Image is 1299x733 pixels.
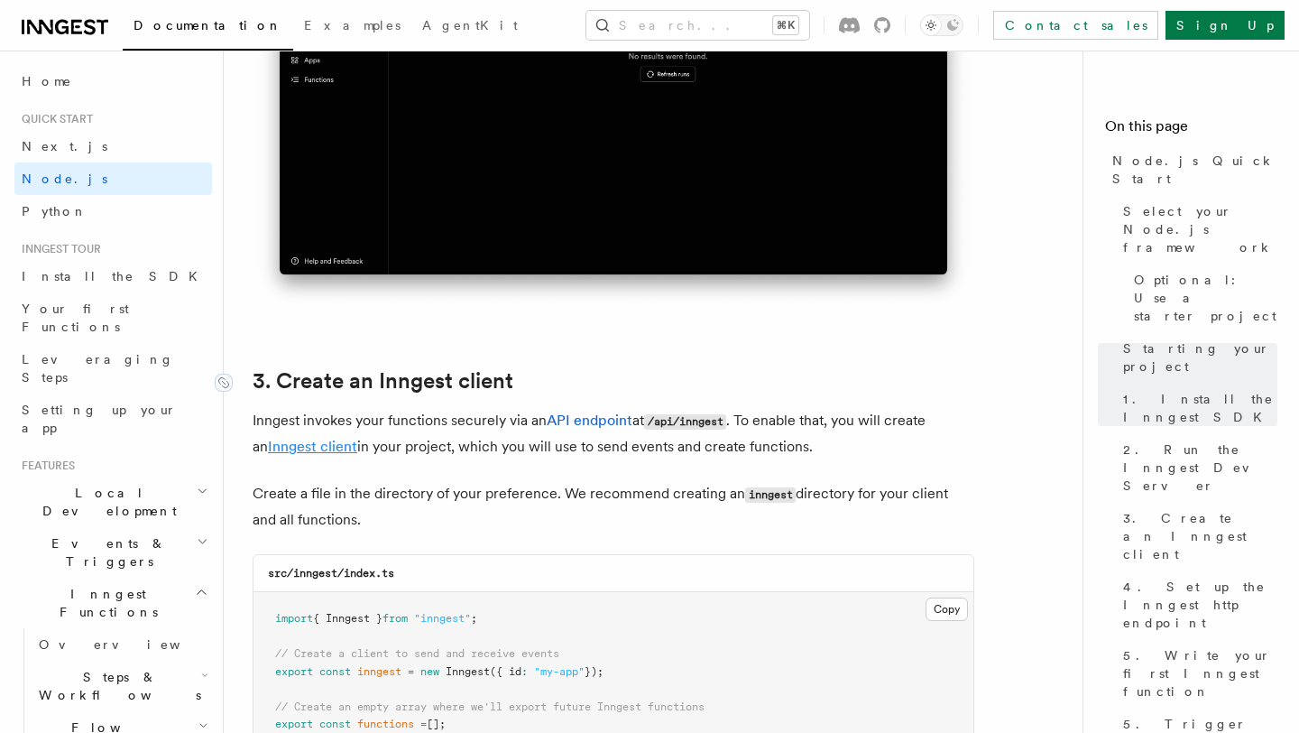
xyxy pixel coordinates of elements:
[1116,571,1277,639] a: 4. Set up the Inngest http endpoint
[275,665,313,678] span: export
[32,661,212,711] button: Steps & Workflows
[1116,639,1277,708] a: 5. Write your first Inngest function
[22,302,129,334] span: Your first Functions
[534,665,585,678] span: "my-app"
[920,14,963,36] button: Toggle dark mode
[547,412,632,429] a: API endpoint
[14,292,212,343] a: Your first Functions
[414,612,471,625] span: "inngest"
[14,534,197,571] span: Events & Triggers
[14,585,195,621] span: Inngest Functions
[304,18,401,32] span: Examples
[1134,271,1277,325] span: Optional: Use a starter project
[14,112,93,126] span: Quick start
[14,394,212,444] a: Setting up your app
[773,16,798,34] kbd: ⌘K
[1123,646,1277,701] span: 5. Write your first Inngest function
[490,665,521,678] span: ({ id
[22,352,174,385] span: Leveraging Steps
[411,5,529,49] a: AgentKit
[446,665,490,678] span: Inngest
[926,598,968,621] button: Copy
[253,368,513,394] a: 3. Create an Inngest client
[293,5,411,49] a: Examples
[22,72,72,90] span: Home
[22,204,88,218] span: Python
[1105,144,1277,195] a: Node.js Quick Start
[1127,264,1277,332] a: Optional: Use a starter project
[1123,578,1277,632] span: 4. Set up the Inngest http endpoint
[275,701,705,713] span: // Create an empty array where we'll export future Inngest functions
[22,139,107,153] span: Next.js
[14,578,212,628] button: Inngest Functions
[420,718,427,730] span: =
[39,637,225,652] span: Overview
[1165,11,1285,40] a: Sign Up
[32,668,201,704] span: Steps & Workflows
[745,487,796,503] code: inngest
[22,172,107,186] span: Node.js
[14,162,212,195] a: Node.js
[14,242,101,256] span: Inngest tour
[993,11,1158,40] a: Contact sales
[1123,339,1277,376] span: Starting your project
[22,269,208,283] span: Install the SDK
[14,130,212,162] a: Next.js
[268,438,357,455] a: Inngest client
[1123,202,1277,256] span: Select your Node.js framework
[319,718,351,730] span: const
[14,484,197,520] span: Local Development
[14,260,212,292] a: Install the SDK
[1123,509,1277,563] span: 3. Create an Inngest client
[275,718,313,730] span: export
[123,5,293,51] a: Documentation
[1123,390,1277,426] span: 1. Install the Inngest SDK
[14,527,212,578] button: Events & Triggers
[14,459,75,473] span: Features
[1116,502,1277,571] a: 3. Create an Inngest client
[357,665,401,678] span: inngest
[1112,152,1277,188] span: Node.js Quick Start
[313,612,382,625] span: { Inngest }
[14,65,212,97] a: Home
[134,18,282,32] span: Documentation
[275,612,313,625] span: import
[586,11,809,40] button: Search...⌘K
[644,414,726,430] code: /api/inngest
[14,195,212,227] a: Python
[422,18,518,32] span: AgentKit
[319,665,351,678] span: const
[275,647,559,660] span: // Create a client to send and receive events
[585,665,603,678] span: });
[22,403,177,435] span: Setting up your app
[1116,332,1277,383] a: Starting your project
[32,628,212,661] a: Overview
[14,343,212,394] a: Leveraging Steps
[420,665,439,678] span: new
[1116,195,1277,264] a: Select your Node.js framework
[1123,441,1277,495] span: 2. Run the Inngest Dev Server
[253,408,974,459] p: Inngest invokes your functions securely via an at . To enable that, you will create an in your pr...
[408,665,414,678] span: =
[357,718,414,730] span: functions
[1105,116,1277,144] h4: On this page
[471,612,477,625] span: ;
[1116,433,1277,502] a: 2. Run the Inngest Dev Server
[427,718,446,730] span: [];
[14,477,212,527] button: Local Development
[253,481,974,533] p: Create a file in the directory of your preference. We recommend creating an directory for your cl...
[268,567,394,580] code: src/inngest/index.ts
[382,612,408,625] span: from
[521,665,528,678] span: :
[1116,383,1277,433] a: 1. Install the Inngest SDK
